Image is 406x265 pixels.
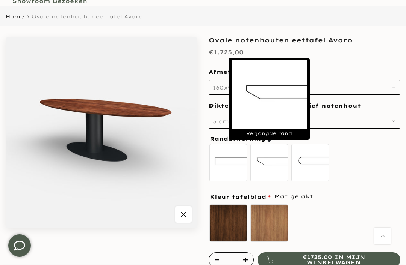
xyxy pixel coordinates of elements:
span: 3 cm massief notenhout [213,118,298,125]
span: 160x90 [213,84,236,91]
h1: Ovale notenhouten eettafel Avaro [209,37,400,43]
a: Terug naar boven [374,228,391,244]
a: Home [6,14,24,19]
span: 3 cm massief notenhout [269,102,361,110]
span: Dikte tafelblad: [209,102,361,109]
div: €1.725,00 [209,47,244,58]
button: 3 cm massief notenhout [209,114,400,129]
button: 160x90 [209,80,400,95]
iframe: toggle-frame [1,227,38,264]
span: Ovale notenhouten eettafel Avaro [32,13,143,19]
img: Screenshot_2023-03-06_at_22.31.52.png [232,60,307,129]
span: Mat gelakt [274,192,313,201]
span: Kleur tafelblad [210,194,271,199]
span: Afmeting: [209,69,271,75]
span: Randafwerking [210,136,270,141]
div: Verjongde rand [229,58,310,140]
